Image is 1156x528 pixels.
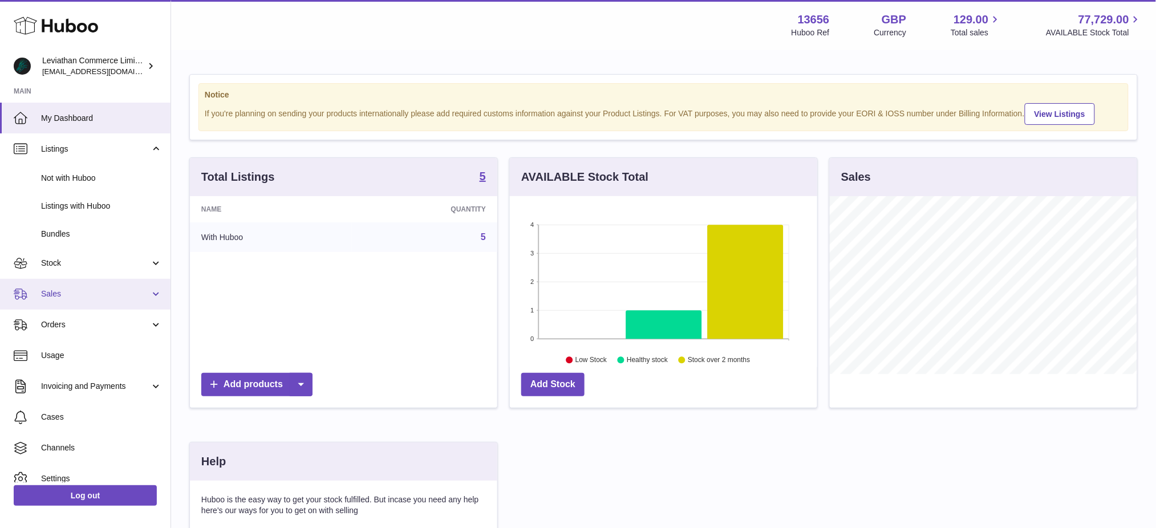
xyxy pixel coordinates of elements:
[41,258,150,269] span: Stock
[521,169,648,185] h3: AVAILABLE Stock Total
[530,307,534,314] text: 1
[530,278,534,285] text: 2
[41,412,162,423] span: Cases
[627,356,668,364] text: Healthy stock
[951,12,1001,38] a: 129.00 Total sales
[205,90,1122,100] strong: Notice
[41,201,162,212] span: Listings with Huboo
[882,12,906,27] strong: GBP
[201,494,486,516] p: Huboo is the easy way to get your stock fulfilled. But incase you need any help here's our ways f...
[41,473,162,484] span: Settings
[1046,27,1142,38] span: AVAILABLE Stock Total
[201,169,275,185] h3: Total Listings
[190,196,352,222] th: Name
[530,335,534,342] text: 0
[14,58,31,75] img: support@pawwise.co
[42,67,168,76] span: [EMAIL_ADDRESS][DOMAIN_NAME]
[42,55,145,77] div: Leviathan Commerce Limited
[352,196,497,222] th: Quantity
[41,442,162,453] span: Channels
[1046,12,1142,38] a: 77,729.00 AVAILABLE Stock Total
[954,12,988,27] span: 129.00
[41,350,162,361] span: Usage
[530,221,534,228] text: 4
[792,27,830,38] div: Huboo Ref
[41,289,150,299] span: Sales
[205,101,1122,125] div: If you're planning on sending your products internationally please add required customs informati...
[841,169,871,185] h3: Sales
[41,173,162,184] span: Not with Huboo
[1025,103,1095,125] a: View Listings
[1078,12,1129,27] span: 77,729.00
[688,356,750,364] text: Stock over 2 months
[575,356,607,364] text: Low Stock
[41,144,150,155] span: Listings
[41,381,150,392] span: Invoicing and Payments
[530,250,534,257] text: 3
[480,170,486,182] strong: 5
[41,229,162,239] span: Bundles
[951,27,1001,38] span: Total sales
[41,319,150,330] span: Orders
[480,170,486,184] a: 5
[798,12,830,27] strong: 13656
[481,232,486,242] a: 5
[201,373,313,396] a: Add products
[190,222,352,252] td: With Huboo
[41,113,162,124] span: My Dashboard
[874,27,907,38] div: Currency
[14,485,157,506] a: Log out
[521,373,585,396] a: Add Stock
[201,454,226,469] h3: Help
